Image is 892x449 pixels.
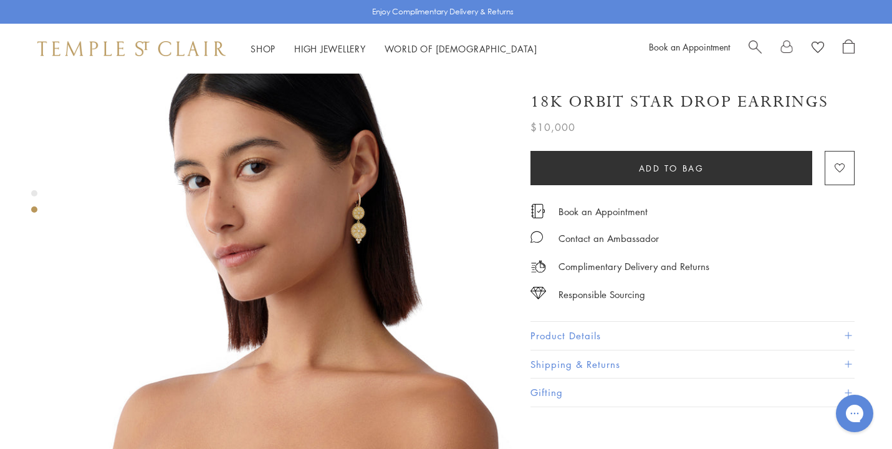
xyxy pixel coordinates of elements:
[372,6,514,18] p: Enjoy Complimentary Delivery & Returns
[530,151,812,185] button: Add to bag
[530,322,855,350] button: Product Details
[31,187,37,223] div: Product gallery navigation
[530,259,546,274] img: icon_delivery.svg
[530,350,855,379] button: Shipping & Returns
[530,287,546,299] img: icon_sourcing.svg
[385,42,537,55] a: World of [DEMOGRAPHIC_DATA]World of [DEMOGRAPHIC_DATA]
[559,231,659,246] div: Contact an Ambassador
[559,205,648,218] a: Book an Appointment
[649,41,730,53] a: Book an Appointment
[251,42,276,55] a: ShopShop
[559,259,709,274] p: Complimentary Delivery and Returns
[530,379,855,407] button: Gifting
[294,42,366,55] a: High JewelleryHigh Jewellery
[530,119,575,135] span: $10,000
[812,39,824,58] a: View Wishlist
[843,39,855,58] a: Open Shopping Bag
[830,390,880,437] iframe: Gorgias live chat messenger
[530,91,828,113] h1: 18K Orbit Star Drop Earrings
[559,287,645,302] div: Responsible Sourcing
[530,204,545,218] img: icon_appointment.svg
[251,41,537,57] nav: Main navigation
[749,39,762,58] a: Search
[639,162,704,175] span: Add to bag
[37,41,226,56] img: Temple St. Clair
[530,231,543,243] img: MessageIcon-01_2.svg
